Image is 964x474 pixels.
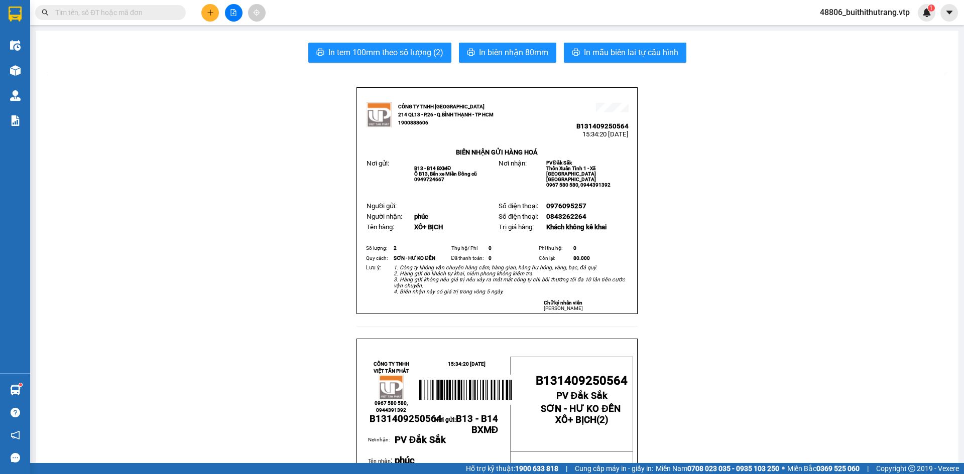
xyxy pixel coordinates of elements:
[575,463,653,474] span: Cung cấp máy in - giấy in:
[687,464,779,472] strong: 0708 023 035 - 0935 103 250
[207,9,214,16] span: plus
[867,463,869,474] span: |
[10,40,21,51] img: warehouse-icon
[11,453,20,462] span: message
[367,160,389,167] span: Nơi gửi:
[450,253,488,263] td: Đã thanh toán:
[10,90,21,101] img: warehouse-icon
[582,130,629,138] span: 15:34:20 [DATE]
[515,464,558,472] strong: 1900 633 818
[394,255,435,261] span: SƠN - HƯ KO ĐỀN
[225,4,243,22] button: file-add
[450,243,488,253] td: Thụ hộ/ Phí
[546,213,586,220] span: 0843262264
[42,9,49,16] span: search
[365,243,392,253] td: Số lượng:
[414,223,443,231] span: XÔ+ BỊCH
[499,213,538,220] span: Số điện thoại:
[394,264,625,295] em: 1. Công ty không vận chuyển hàng cấm, hàng gian, hàng hư hỏng, vàng, bạc, đá quý. 2. Hàng gửi do ...
[394,245,397,251] span: 2
[456,148,538,156] strong: BIÊN NHẬN GỬI HÀNG HOÁ
[599,414,605,425] span: 2
[10,385,21,395] img: warehouse-icon
[566,463,567,474] span: |
[414,213,428,220] span: phúc
[546,223,607,231] span: Khách không kê khai
[9,7,22,22] img: logo-vxr
[541,403,623,425] strong: ( )
[573,245,576,251] span: 0
[467,48,475,58] span: printer
[499,202,538,210] span: Số điện thoại:
[929,5,933,12] span: 1
[55,7,174,18] input: Tìm tên, số ĐT hoặc mã đơn
[456,413,498,435] span: B13 - B14 BXMĐ
[230,9,237,16] span: file-add
[367,213,402,220] span: Người nhận:
[414,177,444,182] span: 0949724667
[308,43,451,63] button: printerIn tem 100mm theo số lượng (2)
[365,253,392,263] td: Quy cách:
[395,434,446,445] span: PV Đắk Sắk
[328,46,443,59] span: In tem 100mm theo số lượng (2)
[544,305,583,311] span: [PERSON_NAME]
[546,166,596,182] span: Thôn Xuân Tình 1 - Xã [GEOGRAPHIC_DATA] [GEOGRAPHIC_DATA]
[367,223,394,231] span: Tên hàng:
[370,413,442,424] span: B131409250564
[536,374,628,388] span: B131409250564
[489,245,492,251] span: 0
[434,416,498,434] span: Nơi gửi:
[466,463,558,474] span: Hỗ trợ kỹ thuật:
[367,202,397,210] span: Người gửi:
[556,390,608,401] span: PV Đắk Sắk
[541,403,620,414] span: SƠN - HƯ KO ĐỀN
[379,375,404,400] img: logo
[11,430,20,440] span: notification
[395,455,415,466] span: phúc
[816,464,860,472] strong: 0369 525 060
[253,9,260,16] span: aim
[10,115,21,126] img: solution-icon
[316,48,324,58] span: printer
[414,166,451,171] span: B13 - B14 BXMĐ
[555,414,596,425] span: XÔ+ BỊCH
[11,408,20,417] span: question-circle
[10,65,21,76] img: warehouse-icon
[546,202,586,210] span: 0976095257
[374,361,409,374] strong: CÔNG TY TNHH VIỆT TÂN PHÁT
[201,4,219,22] button: plus
[368,455,393,465] span: :
[537,243,572,253] td: Phí thu hộ:
[499,160,527,167] span: Nơi nhận:
[656,463,779,474] span: Miền Nam
[572,48,580,58] span: printer
[908,465,915,472] span: copyright
[584,46,678,59] span: In mẫu biên lai tự cấu hình
[573,255,590,261] span: 80.000
[366,264,381,271] span: Lưu ý:
[499,223,534,231] span: Trị giá hàng:
[368,458,391,464] span: Tên nhận
[375,400,408,413] span: 0967 580 580, 0944391392
[782,466,785,470] span: ⚪️
[928,5,935,12] sup: 1
[19,383,22,386] sup: 1
[479,46,548,59] span: In biên nhận 80mm
[576,122,629,130] span: B131409250564
[945,8,954,17] span: caret-down
[489,255,492,261] span: 0
[940,4,958,22] button: caret-down
[564,43,686,63] button: printerIn mẫu biên lai tự cấu hình
[398,104,494,125] strong: CÔNG TY TNHH [GEOGRAPHIC_DATA] 214 QL13 - P.26 - Q.BÌNH THẠNH - TP HCM 1900888606
[922,8,931,17] img: icon-new-feature
[546,160,572,166] span: PV Đắk Sắk
[368,436,394,455] td: Nơi nhận:
[812,6,918,19] span: 48806_buithithutrang.vtp
[448,361,486,367] span: 15:34:20 [DATE]
[459,43,556,63] button: printerIn biên nhận 80mm
[537,253,572,263] td: Còn lại:
[414,171,477,177] span: Ô B13, Bến xe Miền Đông cũ
[787,463,860,474] span: Miền Bắc
[367,102,392,127] img: logo
[546,182,611,188] span: 0967 580 580, 0944391392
